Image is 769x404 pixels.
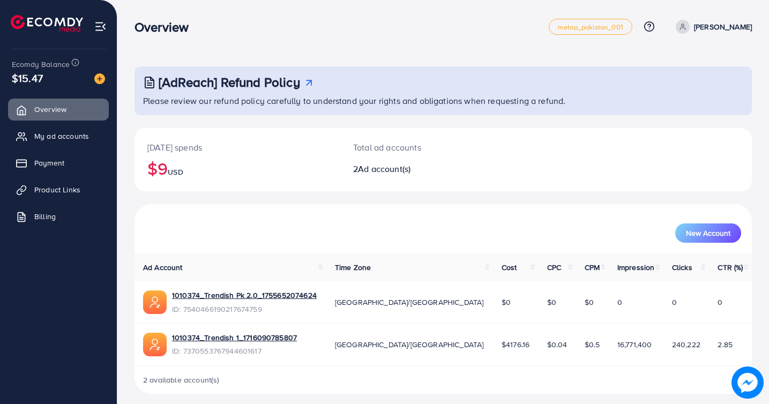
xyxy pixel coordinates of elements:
[585,262,600,273] span: CPM
[8,99,109,120] a: Overview
[549,19,632,35] a: metap_pakistan_001
[8,206,109,227] a: Billing
[686,229,730,237] span: New Account
[143,262,183,273] span: Ad Account
[12,70,43,86] span: $15.47
[34,211,56,222] span: Billing
[172,332,297,343] a: 1010374_Trendish 1_1716090785807
[12,59,70,70] span: Ecomdy Balance
[547,297,556,308] span: $0
[8,179,109,200] a: Product Links
[675,223,741,243] button: New Account
[672,339,700,350] span: 240,222
[718,262,743,273] span: CTR (%)
[172,290,317,301] a: 1010374_Trendish Pk 2.0_1755652074624
[147,141,327,154] p: [DATE] spends
[585,297,594,308] span: $0
[8,125,109,147] a: My ad accounts
[671,20,752,34] a: [PERSON_NAME]
[172,346,297,356] span: ID: 7370553767944601617
[159,74,300,90] h3: [AdReach] Refund Policy
[335,297,484,308] span: [GEOGRAPHIC_DATA]/[GEOGRAPHIC_DATA]
[358,163,410,175] span: Ad account(s)
[11,15,83,32] img: logo
[94,73,105,84] img: image
[502,297,511,308] span: $0
[502,339,529,350] span: $4176.16
[143,375,220,385] span: 2 available account(s)
[135,19,197,35] h3: Overview
[34,104,66,115] span: Overview
[731,366,764,399] img: image
[143,94,745,107] p: Please review our refund policy carefully to understand your rights and obligations when requesti...
[547,339,568,350] span: $0.04
[34,184,80,195] span: Product Links
[168,167,183,177] span: USD
[617,339,652,350] span: 16,771,400
[143,290,167,314] img: ic-ads-acc.e4c84228.svg
[718,339,733,350] span: 2.85
[585,339,600,350] span: $0.5
[353,164,482,174] h2: 2
[34,131,89,141] span: My ad accounts
[672,297,677,308] span: 0
[617,262,655,273] span: Impression
[547,262,561,273] span: CPC
[8,152,109,174] a: Payment
[694,20,752,33] p: [PERSON_NAME]
[617,297,622,308] span: 0
[672,262,692,273] span: Clicks
[34,158,64,168] span: Payment
[558,24,623,31] span: metap_pakistan_001
[353,141,482,154] p: Total ad accounts
[335,339,484,350] span: [GEOGRAPHIC_DATA]/[GEOGRAPHIC_DATA]
[143,333,167,356] img: ic-ads-acc.e4c84228.svg
[147,158,327,178] h2: $9
[502,262,517,273] span: Cost
[172,304,317,315] span: ID: 7540466190217674759
[335,262,371,273] span: Time Zone
[718,297,722,308] span: 0
[94,20,107,33] img: menu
